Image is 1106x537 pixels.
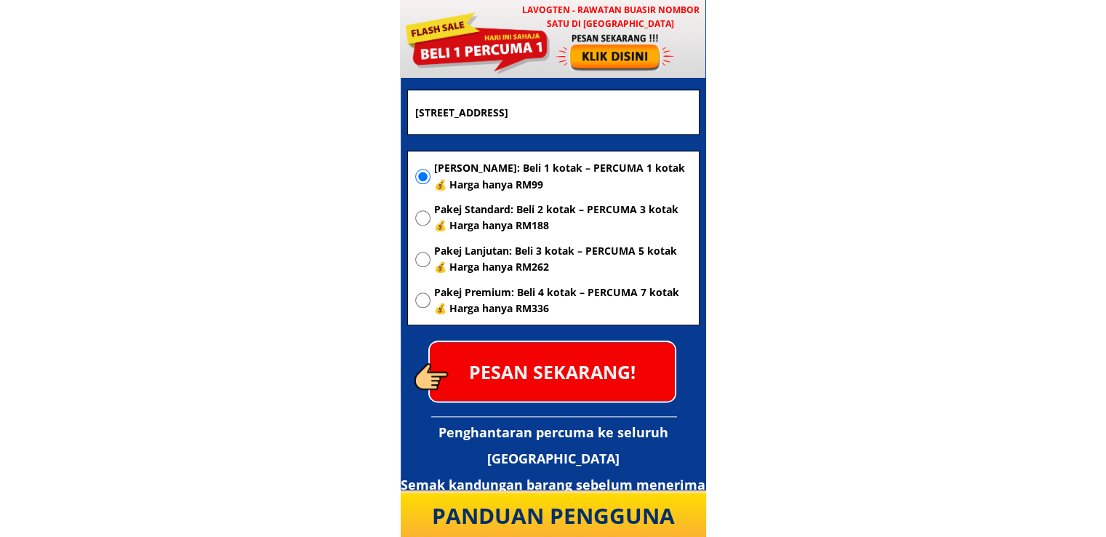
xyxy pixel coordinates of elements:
span: [PERSON_NAME]: Beli 1 kotak – PERCUMA 1 kotak 💰 Harga hanya RM99 [434,160,692,193]
h3: Penghantaran percuma ke seluruh [GEOGRAPHIC_DATA] Semak kandungan barang sebelum menerima [401,419,706,498]
h3: LAVOGTEN - Rawatan Buasir Nombor Satu di [GEOGRAPHIC_DATA] [515,3,706,31]
span: Pakej Premium: Beli 4 kotak – PERCUMA 7 kotak 💰 Harga hanya RM336 [434,285,692,317]
span: Pakej Lanjutan: Beli 3 kotak – PERCUMA 5 kotak 💰 Harga hanya RM262 [434,243,692,276]
input: Alamat [412,90,695,134]
p: PESAN SEKARANG! [430,342,675,401]
span: Pakej Standard: Beli 2 kotak – PERCUMA 3 kotak 💰 Harga hanya RM188 [434,202,692,234]
div: PANDUAN PENGGUNA [412,498,694,533]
